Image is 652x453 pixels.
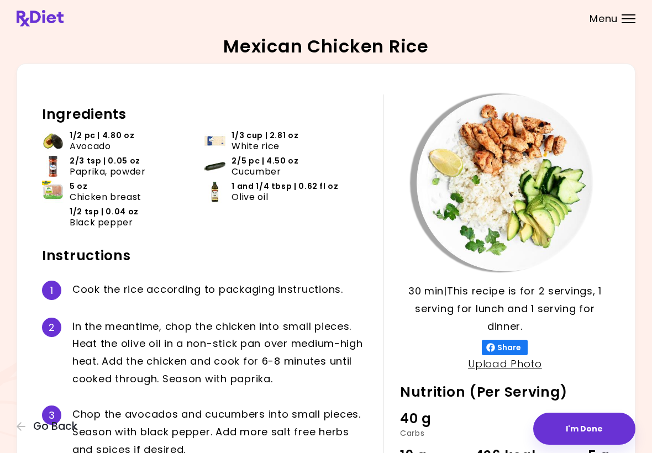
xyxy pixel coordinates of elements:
h2: Nutrition (Per Serving) [400,383,610,401]
span: 1 and 1/4 tbsp | 0.62 fl oz [232,181,338,192]
span: Go Back [33,420,77,433]
div: I n t h e m e a n t i m e , c h o p t h e c h i c k e n i n t o s m a l l p i e c e s . H e a t t... [72,318,366,388]
h2: Mexican Chicken Rice [223,38,428,55]
div: 2 [42,318,61,337]
img: RxDiet [17,10,64,27]
div: 21 g [540,408,610,429]
span: 1/2 tsp | 0.04 oz [70,207,139,217]
span: Menu [590,14,618,24]
span: Avocado [70,141,111,151]
a: Upload Photo [468,357,542,371]
span: Cucumber [232,166,281,177]
button: Go Back [17,420,83,433]
div: 3 [42,405,61,425]
div: C o o k t h e r i c e a c c o r d i n g t o p a c k a g i n g i n s t r u c t i o n s . [72,281,366,300]
span: Share [495,343,523,352]
div: 1 [42,281,61,300]
div: Carbs [400,429,470,437]
h2: Instructions [42,247,366,265]
div: 40 g [400,408,470,429]
button: I'm Done [533,413,635,445]
span: Black pepper [70,217,133,228]
span: 2/5 pc | 4.50 oz [232,156,298,166]
p: 30 min | This recipe is for 2 servings, 1 serving for lunch and 1 serving for dinner. [400,282,610,335]
span: White rice [232,141,279,151]
span: 1/3 cup | 2.81 oz [232,130,298,141]
span: 5 oz [70,181,88,192]
span: Chicken breast [70,192,141,202]
span: 1/2 pc | 4.80 oz [70,130,134,141]
h2: Ingredients [42,106,366,123]
button: Share [482,340,528,355]
span: Olive oil [232,192,268,202]
span: 2/3 tsp | 0.05 oz [70,156,140,166]
span: Paprika, powder [70,166,146,177]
